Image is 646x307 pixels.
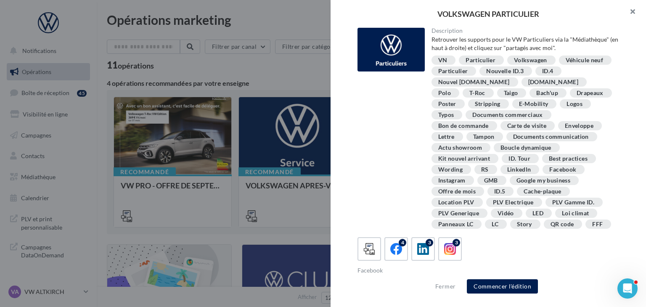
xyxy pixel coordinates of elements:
[493,199,534,206] div: PLV Electrique
[472,112,543,118] div: Documents commerciaux
[438,167,463,173] div: Wording
[357,267,488,273] div: Facebook
[438,134,455,140] div: Lettre
[438,177,466,184] div: Instagram
[577,90,604,96] div: Drapeaux
[567,101,582,107] div: Logos
[498,210,514,217] div: Vidéo
[516,177,570,184] div: Google my business
[399,239,406,246] div: 4
[514,57,547,64] div: Volkswagen
[536,90,558,96] div: Bach'up
[549,167,576,173] div: Facebook
[592,221,603,228] div: FFF
[500,145,551,151] div: Boucle dynamique
[617,278,638,299] iframe: Intercom live chat
[566,57,604,64] div: Véhicule neuf
[432,35,620,52] div: Retrouver les supports pour le VW Particuliers via la "Médiathèque" (en haut à droite) et cliquez...
[344,10,633,18] div: VOLKSWAGEN PARTICULIER
[438,68,468,74] div: Particulier
[504,90,518,96] div: Taigo
[438,210,479,217] div: PLV Generique
[475,101,500,107] div: Stripping
[551,221,574,228] div: QR code
[562,210,589,217] div: Loi climat
[438,79,510,85] div: Nouvel [DOMAIN_NAME]
[513,134,589,140] div: Documents communication
[528,79,579,85] div: [DOMAIN_NAME]
[453,239,460,246] div: 3
[438,188,476,195] div: Offre de mois
[524,188,561,195] div: Cache-plaque
[438,221,474,228] div: Panneaux LC
[519,101,548,107] div: E-Mobility
[481,167,489,173] div: RS
[438,90,451,96] div: Polo
[438,101,456,107] div: Poster
[565,123,593,129] div: Enveloppe
[492,221,498,228] div: LC
[549,156,588,162] div: Best practices
[552,199,595,206] div: PLV Gamme ID.
[438,199,474,206] div: Location PLV
[473,134,495,140] div: Tampon
[432,281,459,291] button: Fermer
[542,68,553,74] div: ID.4
[432,28,620,34] div: Description
[466,57,495,64] div: Particulier
[438,123,489,129] div: Bon de commande
[507,123,546,129] div: Carte de visite
[517,221,532,228] div: Story
[484,177,498,184] div: GMB
[438,156,490,162] div: Kit nouvel arrivant
[507,167,531,173] div: Linkedln
[438,145,482,151] div: Actu showroom
[438,57,447,64] div: VN
[494,188,505,195] div: ID.5
[426,239,433,246] div: 3
[469,90,485,96] div: T-Roc
[486,68,524,74] div: Nouvelle ID.3
[508,156,530,162] div: ID. Tour
[532,210,543,217] div: LED
[467,279,538,294] button: Commencer l'édition
[438,112,454,118] div: Typos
